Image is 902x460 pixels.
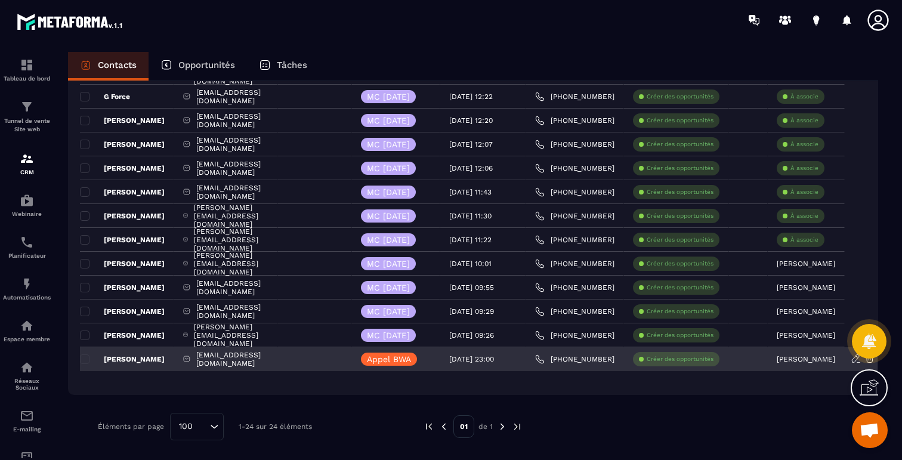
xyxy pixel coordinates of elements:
img: formation [20,152,34,166]
a: [PHONE_NUMBER] [535,140,614,149]
p: MC [DATE] [367,116,410,125]
p: Appel BWA [367,355,411,363]
p: [PERSON_NAME] [80,187,165,197]
a: schedulerschedulerPlanificateur [3,226,51,268]
p: À associe [790,140,818,149]
a: automationsautomationsAutomatisations [3,268,51,310]
a: [PHONE_NUMBER] [535,283,614,292]
p: Créer des opportunités [647,140,713,149]
p: Créer des opportunités [647,307,713,316]
p: MC [DATE] [367,92,410,101]
a: formationformationCRM [3,143,51,184]
p: [PERSON_NAME] [777,283,835,292]
a: [PHONE_NUMBER] [535,331,614,340]
a: formationformationTunnel de vente Site web [3,91,51,143]
a: [PHONE_NUMBER] [535,163,614,173]
p: Tâches [277,60,307,70]
p: [PERSON_NAME] [80,354,165,364]
p: Espace membre [3,336,51,342]
p: Automatisations [3,294,51,301]
img: automations [20,277,34,291]
p: À associe [790,188,818,196]
p: MC [DATE] [367,140,410,149]
p: [PERSON_NAME] [80,116,165,125]
img: social-network [20,360,34,375]
p: de 1 [478,422,493,431]
p: [DATE] 10:01 [449,260,492,268]
p: [DATE] 09:29 [449,307,494,316]
a: [PHONE_NUMBER] [535,307,614,316]
p: Créer des opportunités [647,236,713,244]
p: MC [DATE] [367,188,410,196]
p: Créer des opportunités [647,212,713,220]
img: next [497,421,508,432]
p: MC [DATE] [367,212,410,220]
p: 01 [453,415,474,438]
a: [PHONE_NUMBER] [535,116,614,125]
a: [PHONE_NUMBER] [535,259,614,268]
a: [PHONE_NUMBER] [535,211,614,221]
p: [PERSON_NAME] [80,283,165,292]
img: formation [20,58,34,72]
p: Éléments par page [98,422,164,431]
img: formation [20,100,34,114]
p: Tableau de bord [3,75,51,82]
p: MC [DATE] [367,331,410,339]
p: [PERSON_NAME] [80,163,165,173]
p: Créer des opportunités [647,355,713,363]
p: Planificateur [3,252,51,259]
p: [DATE] 11:30 [449,212,492,220]
a: Tâches [247,52,319,81]
p: Réseaux Sociaux [3,378,51,391]
img: automations [20,319,34,333]
p: [DATE] 12:06 [449,164,493,172]
a: [PHONE_NUMBER] [535,235,614,245]
p: [DATE] 11:43 [449,188,492,196]
p: Opportunités [178,60,235,70]
p: [DATE] 12:20 [449,116,493,125]
p: Créer des opportunités [647,188,713,196]
a: Contacts [68,52,149,81]
p: [PERSON_NAME] [80,211,165,221]
p: [PERSON_NAME] [777,260,835,268]
p: À associe [790,164,818,172]
img: logo [17,11,124,32]
p: À associe [790,212,818,220]
a: Opportunités [149,52,247,81]
p: 1-24 sur 24 éléments [239,422,312,431]
p: MC [DATE] [367,260,410,268]
img: prev [424,421,434,432]
p: Tunnel de vente Site web [3,117,51,134]
img: automations [20,193,34,208]
p: [DATE] 12:07 [449,140,493,149]
p: G Force [80,92,130,101]
p: Créer des opportunités [647,116,713,125]
div: Ouvrir le chat [852,412,888,448]
a: social-networksocial-networkRéseaux Sociaux [3,351,51,400]
a: emailemailE-mailing [3,400,51,442]
p: Créer des opportunités [647,92,713,101]
p: [PERSON_NAME] [80,307,165,316]
a: formationformationTableau de bord [3,49,51,91]
p: [DATE] 23:00 [449,355,494,363]
input: Search for option [197,420,207,433]
a: automationsautomationsWebinaire [3,184,51,226]
img: email [20,409,34,423]
p: Contacts [98,60,137,70]
p: Créer des opportunités [647,260,713,268]
p: [DATE] 09:55 [449,283,494,292]
p: [PERSON_NAME] [777,355,835,363]
p: Créer des opportunités [647,283,713,292]
p: À associe [790,92,818,101]
div: Search for option [170,413,224,440]
p: MC [DATE] [367,164,410,172]
p: MC [DATE] [367,236,410,244]
a: [PHONE_NUMBER] [535,92,614,101]
p: Webinaire [3,211,51,217]
p: [DATE] 09:26 [449,331,494,339]
p: [PERSON_NAME] [80,259,165,268]
p: [PERSON_NAME] [80,235,165,245]
p: [PERSON_NAME] [80,140,165,149]
p: MC [DATE] [367,283,410,292]
p: À associe [790,236,818,244]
